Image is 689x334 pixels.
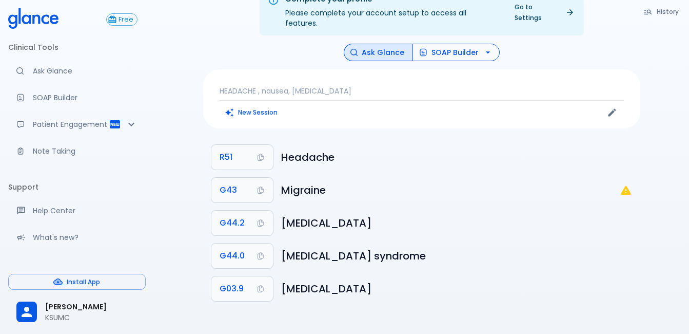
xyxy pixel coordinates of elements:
[281,281,632,297] h6: Meningitis, unspecified
[106,13,137,26] button: Free
[211,276,273,301] button: Copy Code G03.9 to clipboard
[620,184,632,196] svg: G43: Not a billable code
[220,282,244,296] span: G03.9
[115,16,137,24] span: Free
[8,175,146,199] li: Support
[211,211,273,235] button: Copy Code G44.2 to clipboard
[33,119,109,129] p: Patient Engagement
[220,216,245,230] span: G44.2
[604,105,620,120] button: Edit
[281,182,620,198] h6: Migraine
[106,13,146,26] a: Click to view or change your subscription
[33,146,137,156] p: Note Taking
[220,249,245,263] span: G44.0
[412,44,500,62] button: SOAP Builder
[8,226,146,249] div: Recent updates and feature releases
[220,150,232,164] span: R51
[281,215,632,231] h6: Tension-type headache
[344,44,413,62] button: Ask Glance
[281,149,632,165] h6: Headache
[8,113,146,136] div: Patient Reports & Referrals
[8,86,146,109] a: Docugen: Compose a clinical documentation in seconds
[33,232,137,243] p: What's new?
[33,206,137,216] p: Help Center
[33,66,137,76] p: Ask Glance
[45,302,137,312] span: [PERSON_NAME]
[638,4,685,19] button: History
[8,199,146,222] a: Get help from our support team
[211,244,273,268] button: Copy Code G44.0 to clipboard
[211,178,273,202] button: Copy Code G43 to clipboard
[8,60,146,82] a: Moramiz: Find ICD10AM codes instantly
[8,261,146,286] li: Settings
[220,86,624,96] p: HEADACHE , nausea, [MEDICAL_DATA]
[281,248,632,264] h6: Cluster headache syndrome
[8,294,146,330] div: [PERSON_NAME]KSUMC
[8,35,146,60] li: Clinical Tools
[220,105,284,120] button: Clears all inputs and results.
[8,274,146,290] button: Install App
[33,92,137,103] p: SOAP Builder
[8,140,146,162] a: Advanced note-taking
[45,312,137,323] p: KSUMC
[220,183,237,197] span: G43
[211,145,273,170] button: Copy Code R51 to clipboard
